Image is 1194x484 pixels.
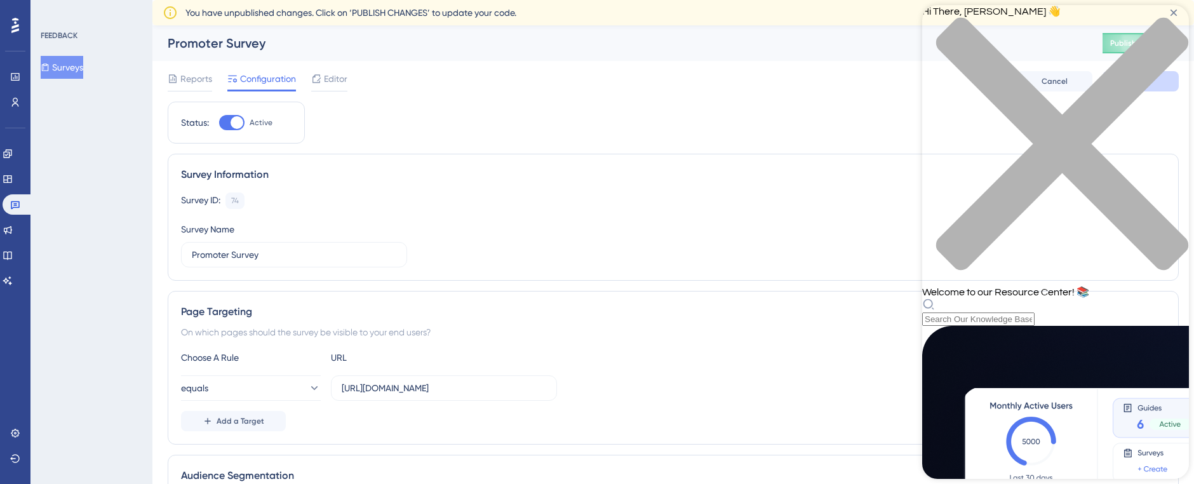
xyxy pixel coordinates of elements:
button: Surveys [41,56,83,79]
button: Open AI Assistant Launcher [4,4,34,34]
div: 9+ [86,6,94,17]
input: Type your Survey name [192,248,396,262]
button: Add a Target [181,411,286,431]
div: Page Targeting [181,304,1165,319]
div: On which pages should the survey be visible to your end users? [181,325,1165,340]
span: equals [181,380,208,396]
span: Add a Target [217,416,264,426]
span: Need Help? [30,3,79,18]
span: Reports [180,71,212,86]
div: Survey ID: [181,192,220,209]
div: Promoter Survey [168,34,1071,52]
div: Choose A Rule [181,350,321,365]
span: Editor [324,71,347,86]
span: You have unpublished changes. Click on ‘PUBLISH CHANGES’ to update your code. [185,5,516,20]
div: Survey Information [181,167,1165,182]
img: launcher-image-alternative-text [8,8,30,30]
span: Active [250,118,272,128]
div: FEEDBACK [41,30,77,41]
div: 74 [231,196,239,206]
span: Configuration [240,71,296,86]
input: yourwebsite.com/path [342,381,546,395]
div: URL [331,350,471,365]
button: equals [181,375,321,401]
div: Status: [181,115,209,130]
div: Audience Segmentation [181,468,1165,483]
div: Survey Name [181,222,234,237]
